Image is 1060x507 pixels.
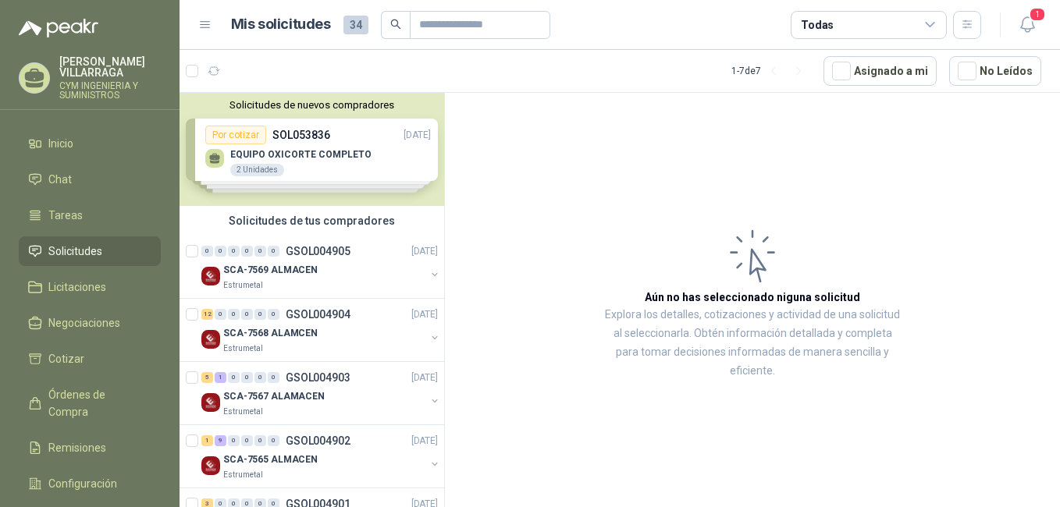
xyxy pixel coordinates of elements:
a: Licitaciones [19,272,161,302]
span: Licitaciones [48,278,106,296]
p: CYM INGENIERIA Y SUMINISTROS [59,81,161,100]
img: Company Logo [201,393,220,412]
span: Chat [48,171,72,188]
div: 9 [215,435,226,446]
a: Negociaciones [19,308,161,338]
p: Estrumetal [223,279,263,292]
p: GSOL004902 [286,435,350,446]
a: Remisiones [19,433,161,463]
div: 0 [254,435,266,446]
div: 0 [268,309,279,320]
p: SCA-7569 ALMACEN [223,263,318,278]
span: Tareas [48,207,83,224]
span: 1 [1029,7,1046,22]
button: 1 [1013,11,1041,39]
div: 5 [201,372,213,383]
button: Solicitudes de nuevos compradores [186,99,438,111]
span: Configuración [48,475,117,492]
p: Estrumetal [223,469,263,481]
span: Negociaciones [48,314,120,331]
span: search [390,19,401,30]
div: 0 [268,246,279,257]
div: 12 [201,309,213,320]
div: Todas [801,16,834,34]
h3: Aún no has seleccionado niguna solicitud [645,289,860,306]
a: Inicio [19,129,161,158]
a: Solicitudes [19,236,161,266]
p: [PERSON_NAME] VILLARRAGA [59,56,161,78]
div: 0 [241,372,253,383]
p: Estrumetal [223,406,263,418]
button: Asignado a mi [823,56,937,86]
div: 0 [268,435,279,446]
a: Configuración [19,469,161,498]
h1: Mis solicitudes [231,13,331,36]
div: 0 [215,246,226,257]
div: 0 [254,246,266,257]
img: Company Logo [201,456,220,475]
div: Solicitudes de nuevos compradoresPor cotizarSOL053836[DATE] EQUIPO OXICORTE COMPLETO2 UnidadesPor... [180,93,444,206]
span: Remisiones [48,439,106,456]
div: 0 [241,435,253,446]
p: [DATE] [411,307,438,322]
div: 1 [201,435,213,446]
a: 12 0 0 0 0 0 GSOL004904[DATE] Company LogoSCA-7568 ALAMCENEstrumetal [201,305,441,355]
span: Cotizar [48,350,84,367]
p: Estrumetal [223,342,263,355]
a: 5 1 0 0 0 0 GSOL004903[DATE] Company LogoSCA-7567 ALAMACENEstrumetal [201,368,441,418]
p: [DATE] [411,370,438,385]
img: Company Logo [201,330,220,349]
span: Órdenes de Compra [48,386,146,420]
p: GSOL004905 [286,246,350,257]
span: 34 [343,16,368,34]
div: Solicitudes de tus compradores [180,206,444,236]
div: 0 [228,309,240,320]
div: 0 [241,246,253,257]
a: Cotizar [19,344,161,374]
p: [DATE] [411,434,438,448]
div: 1 - 7 de 7 [731,58,811,83]
a: 1 9 0 0 0 0 GSOL004902[DATE] Company LogoSCA-7565 ALMACENEstrumetal [201,431,441,481]
a: Tareas [19,200,161,230]
p: SCA-7567 ALAMACEN [223,389,325,404]
div: 0 [254,372,266,383]
div: 1 [215,372,226,383]
p: GSOL004904 [286,309,350,320]
div: 0 [268,372,279,383]
div: 0 [228,246,240,257]
p: SCA-7568 ALAMCEN [223,326,318,341]
div: 0 [228,435,240,446]
div: 0 [228,372,240,383]
div: 0 [254,309,266,320]
a: 0 0 0 0 0 0 GSOL004905[DATE] Company LogoSCA-7569 ALMACENEstrumetal [201,242,441,292]
span: Inicio [48,135,73,152]
p: Explora los detalles, cotizaciones y actividad de una solicitud al seleccionarla. Obtén informaci... [601,306,904,381]
a: Chat [19,165,161,194]
p: SCA-7565 ALMACEN [223,452,318,467]
div: 0 [215,309,226,320]
img: Logo peakr [19,19,98,37]
p: [DATE] [411,244,438,259]
button: No Leídos [949,56,1041,86]
p: GSOL004903 [286,372,350,383]
span: Solicitudes [48,243,102,260]
div: 0 [241,309,253,320]
a: Órdenes de Compra [19,380,161,427]
div: 0 [201,246,213,257]
img: Company Logo [201,267,220,285]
